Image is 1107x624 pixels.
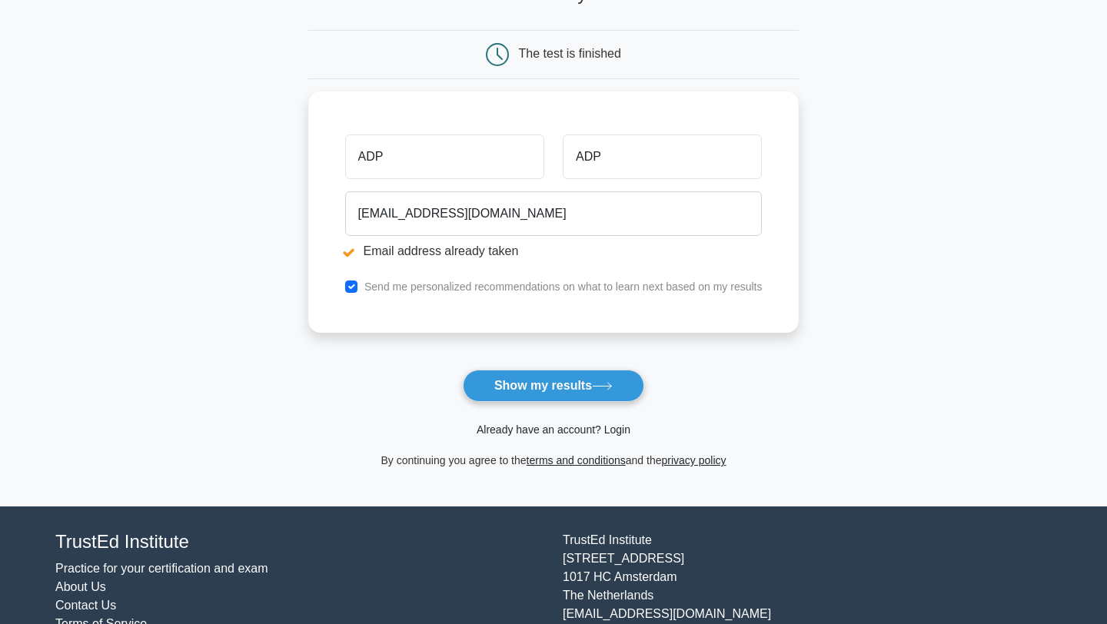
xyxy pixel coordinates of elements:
div: The test is finished [519,47,621,60]
a: Practice for your certification and exam [55,562,268,575]
label: Send me personalized recommendations on what to learn next based on my results [364,280,763,293]
button: Show my results [463,370,644,402]
a: Already have an account? Login [477,423,630,436]
a: privacy policy [662,454,726,466]
a: terms and conditions [527,454,626,466]
li: Email address already taken [345,242,763,261]
a: Contact Us [55,599,116,612]
div: By continuing you agree to the and the [299,451,809,470]
h4: TrustEd Institute [55,531,544,553]
a: About Us [55,580,106,593]
input: Email [345,191,763,236]
input: First name [345,134,544,179]
input: Last name [563,134,762,179]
